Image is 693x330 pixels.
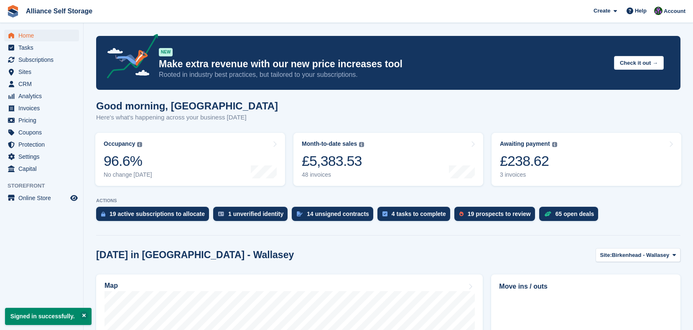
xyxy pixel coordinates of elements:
[293,133,483,186] a: Month-to-date sales £5,383.53 48 invoices
[555,211,594,217] div: 65 open deals
[4,78,79,90] a: menu
[104,140,135,147] div: Occupancy
[104,282,118,289] h2: Map
[4,139,79,150] a: menu
[18,151,69,162] span: Settings
[4,192,79,204] a: menu
[297,211,303,216] img: contract_signature_icon-13c848040528278c33f63329250d36e43548de30e8caae1d1a13099fd9432cc5.svg
[552,142,557,147] img: icon-info-grey-7440780725fd019a000dd9b08b2336e03edf1995a4989e88bcd33f0948082b44.svg
[96,249,294,261] h2: [DATE] in [GEOGRAPHIC_DATA] - Wallasey
[594,7,610,15] span: Create
[18,66,69,78] span: Sites
[18,102,69,114] span: Invoices
[459,211,464,216] img: prospect-51fa495bee0391a8d652442698ab0144808aea92771e9ea1ae160a38d050c398.svg
[307,211,369,217] div: 14 unsigned contracts
[137,142,142,147] img: icon-info-grey-7440780725fd019a000dd9b08b2336e03edf1995a4989e88bcd33f0948082b44.svg
[110,211,205,217] div: 19 active subscriptions to allocate
[69,193,79,203] a: Preview store
[228,211,283,217] div: 1 unverified identity
[4,66,79,78] a: menu
[4,163,79,175] a: menu
[218,211,224,216] img: verify_identity-adf6edd0f0f0b5bbfe63781bf79b02c33cf7c696d77639b501bdc392416b5a36.svg
[600,251,612,259] span: Site:
[18,54,69,66] span: Subscriptions
[635,7,647,15] span: Help
[4,54,79,66] a: menu
[392,211,446,217] div: 4 tasks to complete
[4,114,79,126] a: menu
[213,207,292,225] a: 1 unverified identity
[5,308,92,325] p: Signed in successfully.
[302,152,364,170] div: £5,383.53
[500,152,557,170] div: £238.62
[8,182,83,190] span: Storefront
[382,211,387,216] img: task-75834270c22a3079a89374b754ae025e5fb1db73e45f91037f5363f120a921f8.svg
[18,42,69,53] span: Tasks
[159,58,607,70] p: Make extra revenue with our new price increases tool
[664,7,685,15] span: Account
[4,151,79,162] a: menu
[614,56,664,70] button: Check it out →
[4,127,79,138] a: menu
[4,102,79,114] a: menu
[159,70,607,79] p: Rooted in industry best practices, but tailored to your subscriptions.
[492,133,681,186] a: Awaiting payment £238.62 3 invoices
[18,127,69,138] span: Coupons
[500,140,550,147] div: Awaiting payment
[18,90,69,102] span: Analytics
[612,251,670,259] span: Birkenhead - Wallasey
[18,114,69,126] span: Pricing
[18,78,69,90] span: CRM
[18,30,69,41] span: Home
[4,90,79,102] a: menu
[468,211,531,217] div: 19 prospects to review
[18,192,69,204] span: Online Store
[292,207,377,225] a: 14 unsigned contracts
[499,282,673,292] h2: Move ins / outs
[96,198,680,203] p: ACTIONS
[4,42,79,53] a: menu
[596,248,680,262] button: Site: Birkenhead - Wallasey
[7,5,19,18] img: stora-icon-8386f47178a22dfd0bd8f6a31ec36ba5ce8667c1dd55bd0f319d3a0aa187defe.svg
[4,30,79,41] a: menu
[302,140,357,147] div: Month-to-date sales
[18,139,69,150] span: Protection
[302,171,364,178] div: 48 invoices
[539,207,603,225] a: 65 open deals
[101,211,105,217] img: active_subscription_to_allocate_icon-d502201f5373d7db506a760aba3b589e785aa758c864c3986d89f69b8ff3...
[96,100,278,112] h1: Good morning, [GEOGRAPHIC_DATA]
[359,142,364,147] img: icon-info-grey-7440780725fd019a000dd9b08b2336e03edf1995a4989e88bcd33f0948082b44.svg
[96,207,213,225] a: 19 active subscriptions to allocate
[454,207,539,225] a: 19 prospects to review
[100,34,158,81] img: price-adjustments-announcement-icon-8257ccfd72463d97f412b2fc003d46551f7dbcb40ab6d574587a9cd5c0d94...
[18,163,69,175] span: Capital
[95,133,285,186] a: Occupancy 96.6% No change [DATE]
[104,152,152,170] div: 96.6%
[104,171,152,178] div: No change [DATE]
[377,207,454,225] a: 4 tasks to complete
[500,171,557,178] div: 3 invoices
[96,113,278,122] p: Here's what's happening across your business [DATE]
[654,7,662,15] img: Romilly Norton
[544,211,551,217] img: deal-1b604bf984904fb50ccaf53a9ad4b4a5d6e5aea283cecdc64d6e3604feb123c2.svg
[23,4,96,18] a: Alliance Self Storage
[159,48,173,56] div: NEW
